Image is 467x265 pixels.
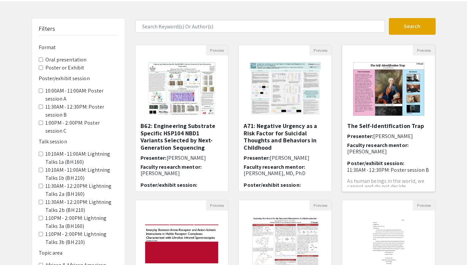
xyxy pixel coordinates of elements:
label: 10:10AM - 11:00AM: Lightning Talks 1b (BH 210) [45,166,118,182]
button: Preview [309,45,331,55]
label: Oral presentation [45,56,87,64]
span: Faculty research mentor: [141,163,202,170]
label: 1:10PM - 2:00PM: Lightning Talks 3a (BH 160) [45,214,118,230]
p: [PERSON_NAME], MD, PhD [244,170,326,176]
span: [PERSON_NAME] [373,133,413,140]
span: Poster/exhibit session: [141,181,197,188]
label: 11:30AM - 12:20PM: Lightning Talks 2a (BH 160) [45,182,118,198]
label: 10:10AM - 11:00AM: Lightning Talks 1a (BH 160) [45,150,118,166]
h6: Format [39,44,118,50]
img: <p>The Self-Identification Trap</p> [346,55,431,122]
h5: B62: Engineering Substrate Specific HSP104 NBD1 Variants Selected by Next-Generation Sequencing [141,122,223,151]
h6: Presenter: [347,133,430,139]
div: Open Presentation <p>The Self-Identification Trap</p> [342,45,435,192]
iframe: Chat [5,235,28,260]
button: Preview [206,200,228,211]
span: [PERSON_NAME] [270,154,309,161]
input: Search Keyword(s) Or Author(s) [135,20,385,33]
h5: Filters [39,25,55,32]
h6: Presenter: [244,155,326,161]
span: As human beings in the world, we cannot and do not decide ... [347,177,424,190]
button: Preview [206,45,228,55]
button: Preview [309,200,331,211]
div: Open Presentation <p>A71: Negative Urgency as a Risk Factor for Suicidal Thoughts and Behaviors i... [238,45,332,192]
span: Faculty research mentor: [244,163,305,170]
h5: The Self-Identification Trap [347,122,430,130]
label: 1:10PM - 2:00PM: Lightning Talks 3b (BH 210) [45,230,118,246]
label: 11:30AM - 12:30PM: Poster session B [45,103,118,119]
span: Poster/exhibit session: [347,160,404,167]
img: <p>B62: Engineering Substrate Specific HSP104 NBD1 Variants Selected by Next-Generation Sequencin... [141,55,222,122]
h6: Presenter: [141,155,223,161]
h6: Talk session [39,138,118,145]
label: 1:00PM - 2:00PM: Poster session C [45,119,118,135]
p: 11:30AM - 12:30PM: Poster session B [347,167,430,173]
label: Poster or Exhibit [45,64,84,72]
h5: A71: Negative Urgency as a Risk Factor for Suicidal Thoughts and Behaviors in Childhood [244,122,326,151]
button: Preview [413,45,435,55]
label: 10:00AM - 11:00AM: Poster session A [45,87,118,103]
button: Search [389,18,436,35]
span: [PERSON_NAME] [167,154,206,161]
p: [PERSON_NAME] [347,148,430,155]
img: <p>A71: Negative Urgency as a Risk Factor for Suicidal Thoughts and Behaviors in Childhood</p> [243,55,327,122]
span: Faculty research mentor: [347,142,408,149]
div: Open Presentation <p>B62: Engineering Substrate Specific HSP104 NBD1 Variants Selected by Next-Ge... [135,45,229,192]
label: 11:30AM - 12:20PM: Lightning Talks 2b (BH 210) [45,198,118,214]
button: Preview [413,200,435,211]
h6: Poster/exhibit session [39,75,118,82]
span: Poster/exhibit session: [244,181,300,188]
h6: Topic area [39,250,118,256]
p: [PERSON_NAME] [141,170,223,176]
